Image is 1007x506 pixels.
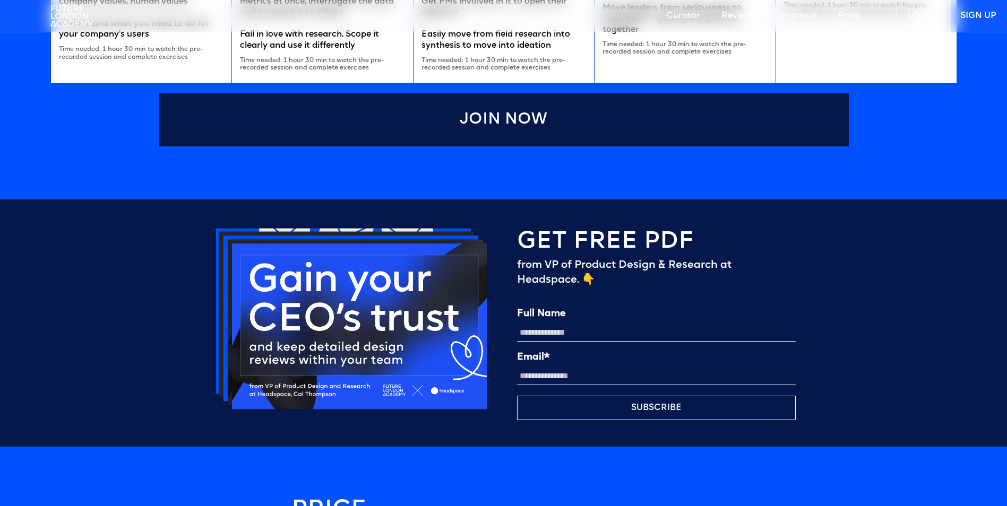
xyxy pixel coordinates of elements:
div: Time needed: 1 hour 30 min to watch the pre-recorded session and complete exercises [603,41,767,56]
label: Email* [517,352,796,363]
div: Time needed: 1 hour 30 min to watch the pre-recorded session and complete exercises [421,57,586,72]
div: from VP of Product Design & Research at Headspace. 👇 [517,258,796,287]
h4: GET FREE PDF [517,231,694,253]
div: Time needed: 1 hour 30 min to watch the pre-recorded session and complete exercises [240,57,404,72]
a: Join Now [159,93,849,146]
div: Time needed: 1 hour 30 min to watch the pre-recorded session and complete exercises [59,46,223,61]
button: SUBSCRIBE [517,396,796,420]
label: Full Name [517,309,796,319]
